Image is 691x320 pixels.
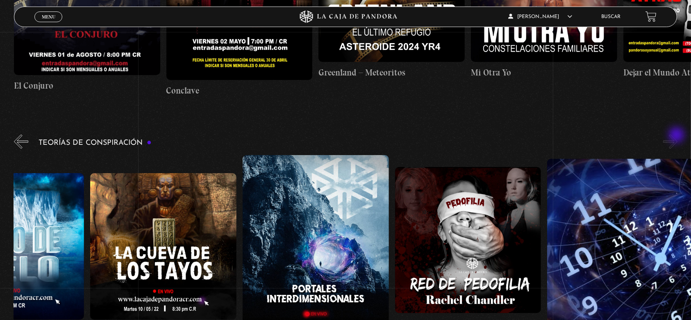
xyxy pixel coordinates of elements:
h4: El Conjuro [14,79,160,92]
span: Cerrar [39,21,58,27]
a: Buscar [602,14,621,19]
span: [PERSON_NAME] [508,14,572,19]
a: View your shopping cart [646,11,657,22]
h3: Teorías de Conspiración [39,139,152,147]
h4: Conclave [166,84,313,97]
h4: Mi Otra Yo [471,66,617,79]
button: Previous [14,135,28,149]
button: Next [663,135,677,149]
h4: Greenland – Meteoritos [318,66,465,79]
span: Menu [42,14,55,19]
